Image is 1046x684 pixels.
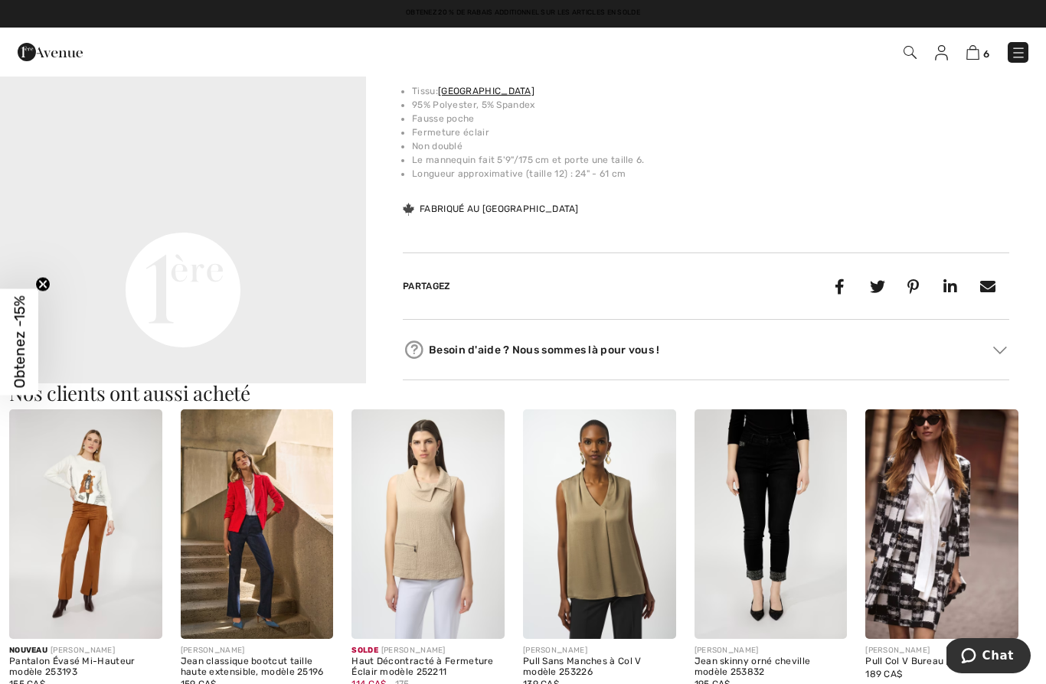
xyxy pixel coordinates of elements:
div: [PERSON_NAME] [9,645,162,656]
li: Tissu: [412,84,1009,98]
div: [PERSON_NAME] [351,645,505,656]
div: [PERSON_NAME] [865,645,1018,656]
iframe: Ouvre un widget dans lequel vous pouvez chatter avec l’un de nos agents [946,638,1031,676]
a: 6 [966,43,989,61]
div: [PERSON_NAME] [181,645,334,656]
span: 6 [983,48,989,60]
div: Haut Décontracté à Fermeture Éclair modèle 252211 [351,656,505,678]
div: Pull Sans Manches à Col V modèle 253226 [523,656,676,678]
h3: Nos clients ont aussi acheté [9,383,1037,403]
a: 1ère Avenue [18,44,83,58]
div: Besoin d'aide ? Nous sommes là pour vous ! [403,338,1009,361]
span: Solde [351,646,378,655]
img: Haut Décontracté à Fermeture Éclair modèle 252211 [351,409,505,638]
img: Jean classique bootcut taille haute extensible, modèle 25196 [181,409,334,638]
li: Fausse poche [412,112,1009,125]
span: Nouveau [9,646,47,655]
div: [PERSON_NAME] [523,645,676,656]
img: Menu [1011,45,1026,60]
div: Jean skinny orné cheville modèle 253832 [695,656,848,678]
span: 189 CA$ [865,669,902,679]
img: Recherche [904,46,917,59]
li: Fermeture éclair [412,125,1009,139]
div: Pantalon Évasé Mi-Hauteur modèle 253193 [9,656,162,678]
div: Fabriqué au [GEOGRAPHIC_DATA] [403,202,579,216]
li: Le mannequin fait 5'9"/175 cm et porte une taille 6. [412,153,1009,167]
div: Pull Col V Bureau modèle 253003 [865,656,1018,667]
div: Jean classique bootcut taille haute extensible, modèle 25196 [181,656,334,678]
div: [PERSON_NAME] [695,645,848,656]
li: 95% Polyester, 5% Spandex [412,98,1009,112]
img: Panier d'achat [966,45,979,60]
span: Obtenez -15% [11,296,28,389]
img: Pantalon Évasé Mi-Hauteur modèle 253193 [9,409,162,638]
img: Pull Sans Manches à Col V modèle 253226 [523,409,676,638]
img: Pull Col V Bureau modèle 253003 [865,409,1018,638]
a: Obtenez 20 % de rabais additionnel sur les articles en solde [406,8,640,16]
img: Mes infos [935,45,948,60]
span: Partagez [403,281,450,292]
a: [GEOGRAPHIC_DATA] [438,86,534,96]
img: 1ère Avenue [18,37,83,67]
button: Close teaser [35,277,51,292]
img: Arrow2.svg [993,347,1007,354]
li: Non doublé [412,139,1009,153]
img: Jean skinny orné cheville modèle 253832 [695,409,848,638]
li: Longueur approximative (taille 12) : 24" - 61 cm [412,167,1009,181]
